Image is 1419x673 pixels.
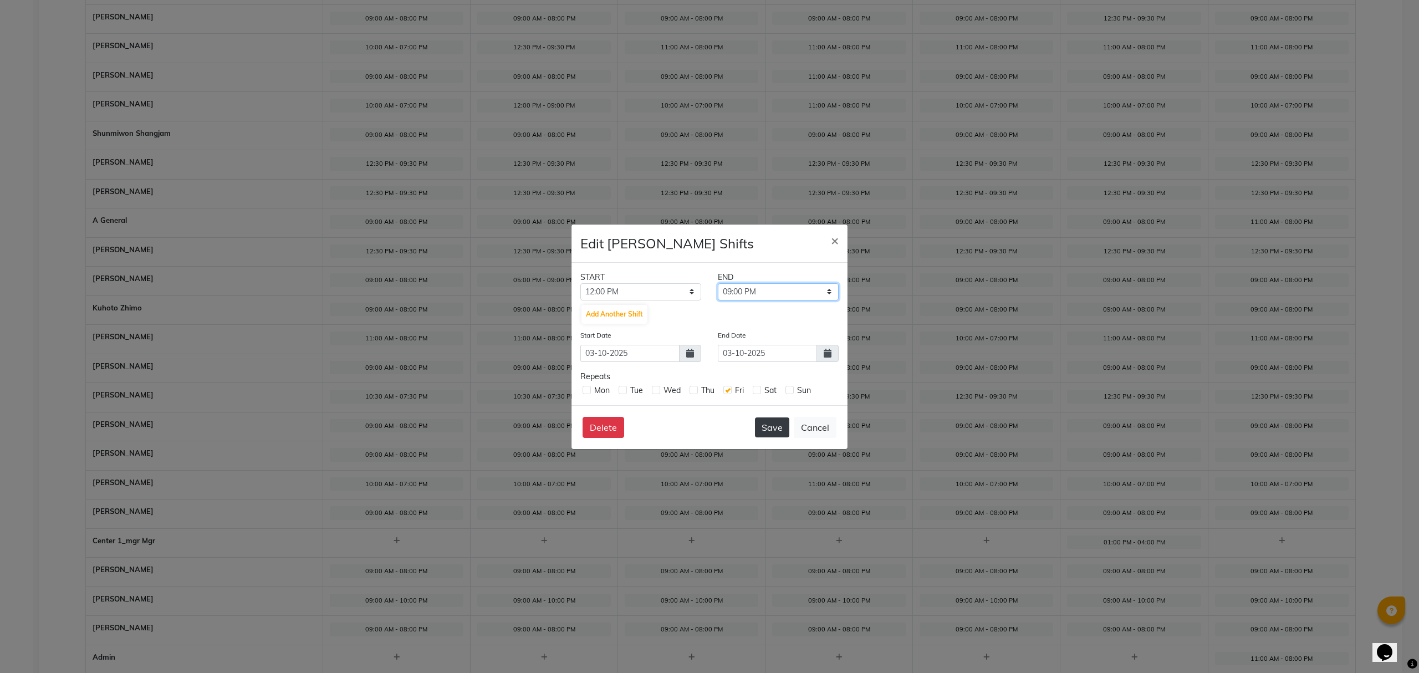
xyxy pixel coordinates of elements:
span: Sun [797,385,811,395]
span: Thu [701,385,714,395]
button: Save [755,417,789,437]
button: Add Another Shift [581,305,647,324]
div: Repeats [580,371,839,383]
span: Fri [735,385,744,395]
span: Sat [764,385,777,395]
button: Cancel [794,417,836,438]
iframe: chat widget [1372,629,1408,662]
label: Start Date [580,330,611,340]
span: Wed [663,385,681,395]
label: End Date [718,330,746,340]
span: × [831,232,839,248]
button: Delete [583,417,624,438]
h4: Edit [PERSON_NAME] Shifts [580,233,754,253]
button: Close [822,225,848,256]
div: START [572,272,709,283]
span: Mon [594,385,610,395]
div: END [709,272,847,283]
input: yyyy-mm-dd [718,345,817,362]
input: yyyy-mm-dd [580,345,680,362]
span: Tue [630,385,643,395]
